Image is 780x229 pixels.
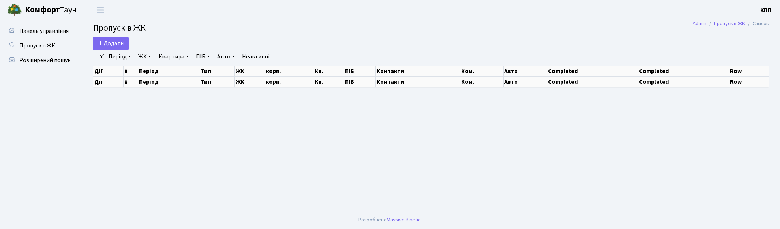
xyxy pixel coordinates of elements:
th: ЖК [234,66,265,76]
a: Авто [214,50,238,63]
th: Кв. [314,76,344,87]
span: Панель управління [19,27,69,35]
a: Додати [93,37,129,50]
img: logo.png [7,3,22,18]
a: Пропуск в ЖК [714,20,745,27]
th: корп. [265,76,314,87]
th: корп. [265,66,314,76]
a: Admin [693,20,706,27]
button: Переключити навігацію [91,4,110,16]
th: Completed [638,76,729,87]
th: Період [138,66,200,76]
span: Пропуск в ЖК [19,42,55,50]
th: Авто [503,66,547,76]
th: Row [729,76,769,87]
a: ПІБ [193,50,213,63]
a: Квартира [156,50,192,63]
th: Авто [503,76,547,87]
a: ЖК [135,50,154,63]
span: Розширений пошук [19,56,70,64]
th: Дії [93,76,124,87]
a: КПП [760,6,771,15]
th: # [124,76,138,87]
span: Пропуск в ЖК [93,22,146,34]
b: Комфорт [25,4,60,16]
a: Панель управління [4,24,77,38]
a: Пропуск в ЖК [4,38,77,53]
th: Completed [638,66,729,76]
a: Розширений пошук [4,53,77,68]
span: Додати [98,39,124,47]
th: ПІБ [344,76,376,87]
a: Період [106,50,134,63]
th: Контакти [376,66,460,76]
th: Тип [200,66,235,76]
th: Кв. [314,66,344,76]
th: Ком. [460,76,503,87]
th: Тип [200,76,235,87]
li: Список [745,20,769,28]
th: Completed [547,76,638,87]
th: Період [138,76,200,87]
th: Дії [93,66,124,76]
th: Ком. [460,66,503,76]
span: Таун [25,4,77,16]
th: Completed [547,66,638,76]
nav: breadcrumb [682,16,780,31]
th: Row [729,66,769,76]
th: # [124,66,138,76]
th: Контакти [376,76,460,87]
th: ЖК [234,76,265,87]
div: Розроблено . [358,216,422,224]
a: Неактивні [239,50,272,63]
b: КПП [760,6,771,14]
a: Massive Kinetic [387,216,421,224]
th: ПІБ [344,66,376,76]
